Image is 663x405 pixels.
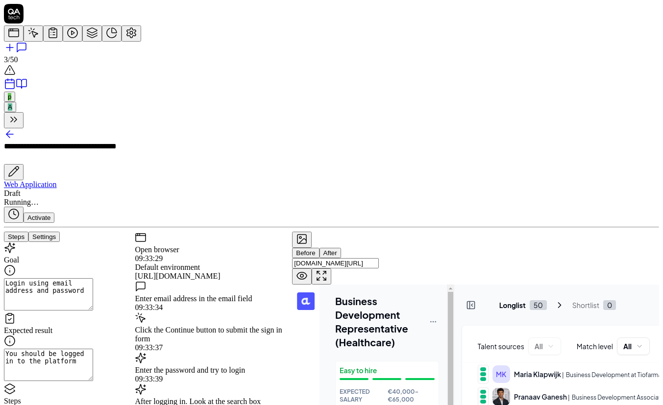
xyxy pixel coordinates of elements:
[135,245,292,254] div: Open browser
[135,366,292,375] div: Enter the password and try to login
[16,83,27,91] a: Documentation
[4,189,659,198] div: Draft
[4,256,135,264] div: Goal
[135,263,292,272] div: Default environment
[4,326,135,335] div: Expected result
[135,294,292,303] div: Enter email address in the email field
[4,83,16,91] a: Book a call with us
[292,248,319,258] button: Before
[4,92,15,102] button: p
[4,207,24,223] button: View version history
[4,232,28,242] button: Steps
[28,232,60,242] button: Settings
[4,42,659,55] a: New conversation
[4,198,659,207] div: Running…
[135,272,292,281] div: [URL][DOMAIN_NAME]
[24,213,54,223] button: Activate
[4,102,16,112] button: A
[135,254,163,262] time: 09:33:29
[135,343,163,352] time: 09:33:37
[4,180,659,189] a: Web Application
[319,248,341,258] button: After
[8,93,11,100] span: p
[135,303,163,311] time: 09:33:34
[4,180,57,189] span: Web Application
[292,268,312,285] button: Show all interative elements
[8,103,12,111] span: A
[135,375,163,383] time: 09:33:39
[135,326,292,343] div: Click the Continue button to submit the sign in form
[312,268,331,285] button: Open in full screen
[4,55,18,64] span: 3 / 50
